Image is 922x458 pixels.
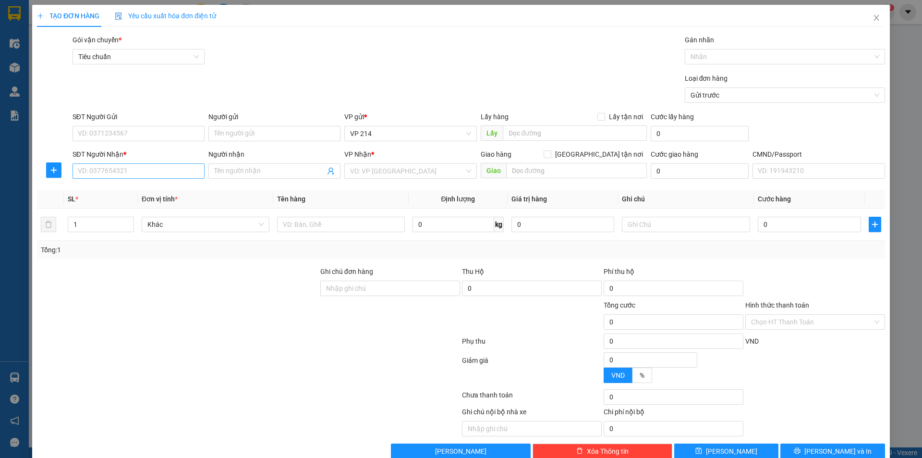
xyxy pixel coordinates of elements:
span: Yêu cầu xuất hóa đơn điện tử [115,12,216,20]
span: Xóa Thông tin [587,446,629,457]
span: SL [68,195,75,203]
span: Giao [481,163,506,178]
div: Phụ thu [461,336,603,353]
span: VP 214 [33,67,48,73]
img: icon [115,12,122,20]
span: % [640,371,644,379]
span: printer [794,447,801,455]
span: 09:03:23 [DATE] [91,43,135,50]
div: VP gửi [345,111,477,122]
span: VND [745,337,759,345]
span: VND [611,371,625,379]
span: Khác [147,217,264,232]
button: Close [863,5,890,32]
span: VP 214 [351,126,471,141]
button: plus [869,217,881,232]
span: [PERSON_NAME] và In [804,446,872,457]
span: Giá trị hàng [511,195,547,203]
input: VD: Bàn, Ghế [277,217,405,232]
input: Ghi chú đơn hàng [320,281,460,296]
div: Ghi chú nội bộ nhà xe [462,407,602,421]
span: plus [37,12,44,19]
div: CMND/Passport [752,149,885,160]
th: Ghi chú [619,190,754,209]
span: Lấy hàng [481,113,509,121]
div: Tổng: 1 [41,245,356,255]
label: Loại đơn hàng [685,74,728,82]
div: Người nhận [208,149,340,160]
img: logo [10,22,22,46]
label: Cước lấy hàng [651,113,694,121]
label: Hình thức thanh toán [745,301,809,309]
span: VP Nhận [345,150,372,158]
label: Cước giao hàng [651,150,698,158]
span: Giao hàng [481,150,511,158]
span: save [696,447,703,455]
span: PV Đắk Sắk [97,67,121,73]
span: Tên hàng [277,195,305,203]
span: kg [494,217,504,232]
span: delete [576,447,583,455]
span: Nơi gửi: [10,67,20,81]
span: TẠO ĐƠN HÀNG [37,12,99,20]
div: Người gửi [208,111,340,122]
span: plus [47,166,61,174]
span: Lấy [481,125,503,141]
span: Tiêu chuẩn [78,50,199,64]
strong: CÔNG TY TNHH [GEOGRAPHIC_DATA] 214 QL13 - P.26 - Q.BÌNH THẠNH - TP HCM 1900888606 [25,15,78,51]
span: Cước hàng [758,195,791,203]
input: Cước giao hàng [651,163,749,179]
div: SĐT Người Gửi [73,111,205,122]
span: Gửi trước [691,88,879,102]
input: 0 [511,217,615,232]
input: Ghi Chú [622,217,750,232]
span: [PERSON_NAME] [706,446,758,457]
label: Gán nhãn [685,36,714,44]
span: plus [869,221,881,228]
div: Chi phí nội bộ [604,407,743,421]
input: Dọc đường [503,125,647,141]
div: Phí thu hộ [604,266,743,281]
div: Giảm giá [461,355,603,387]
span: close [873,14,880,22]
div: Chưa thanh toán [461,390,603,407]
span: Đơn vị tính [142,195,178,203]
input: Cước lấy hàng [651,126,749,141]
span: Lấy tận nơi [605,111,647,122]
input: Dọc đường [506,163,647,178]
span: Thu Hộ [462,268,484,275]
span: [GEOGRAPHIC_DATA] tận nơi [551,149,647,160]
div: SĐT Người Nhận [73,149,205,160]
span: Định lượng [441,195,475,203]
label: Ghi chú đơn hàng [320,268,373,275]
span: [PERSON_NAME] [436,446,487,457]
span: user-add [328,167,335,175]
span: Gói vận chuyển [73,36,121,44]
strong: BIÊN NHẬN GỬI HÀNG HOÁ [33,58,111,65]
span: Nơi nhận: [73,67,89,81]
span: 21410250744 [93,36,135,43]
button: plus [46,162,61,178]
button: delete [41,217,56,232]
span: Tổng cước [604,301,635,309]
input: Nhập ghi chú [462,421,602,436]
